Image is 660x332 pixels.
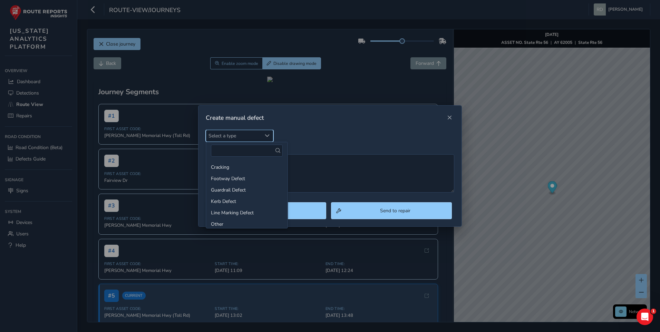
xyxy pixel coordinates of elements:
[206,184,288,196] li: Guardrail Defect
[206,130,262,141] span: Select a type
[206,173,288,184] li: Footway Defect
[331,202,452,219] button: Send to repair
[206,218,288,230] li: Other
[206,162,288,173] li: Cracking
[206,147,455,153] label: Other comments
[651,309,656,314] span: 1
[445,113,454,123] button: Close
[206,207,288,218] li: Line Marking Defect
[637,309,653,325] iframe: Intercom live chat
[206,114,445,122] div: Create manual defect
[206,196,288,207] li: Kerb Defect
[262,130,273,141] div: Select a type
[343,207,447,214] span: Send to repair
